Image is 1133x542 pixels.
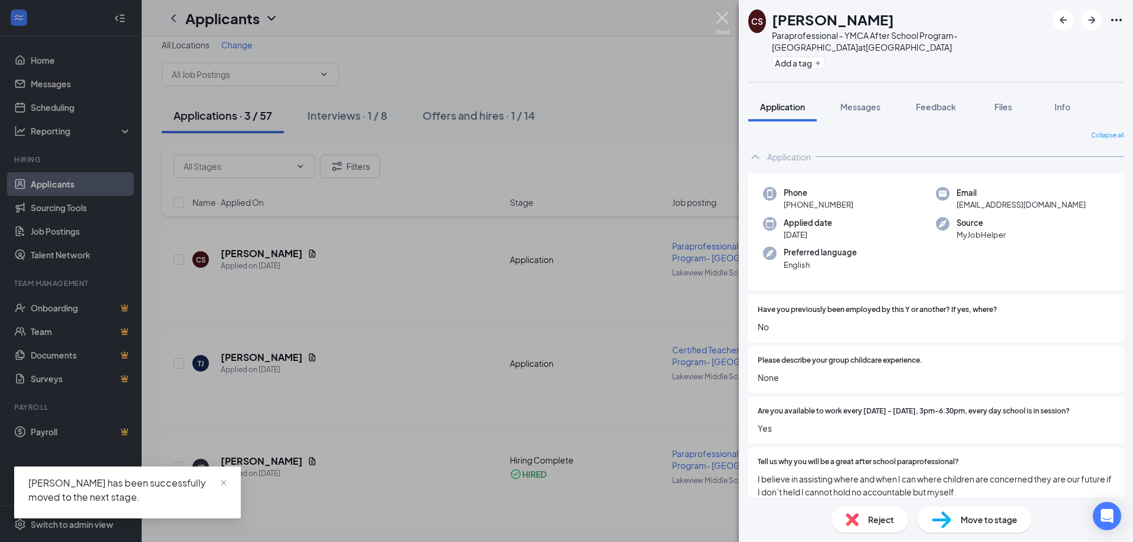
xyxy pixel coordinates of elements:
span: Preferred language [784,247,857,258]
span: Collapse all [1091,131,1124,140]
span: English [784,259,857,271]
span: Info [1055,101,1070,112]
h1: [PERSON_NAME] [772,9,894,29]
span: Have you previously been employed by this Y or another? If yes, where? [758,304,997,316]
span: No [758,320,1114,333]
span: [EMAIL_ADDRESS][DOMAIN_NAME] [957,199,1086,211]
span: I believe in assisting where and when I can where children are concerned they are our future if I... [758,472,1114,498]
span: Files [994,101,1012,112]
span: Tell us why you will be a great after school paraprofessional? [758,456,959,468]
div: Paraprofessional - YMCA After School Program- [GEOGRAPHIC_DATA] at [GEOGRAPHIC_DATA] [772,29,1047,53]
span: Feedback [916,101,956,112]
span: [PHONE_NUMBER] [784,199,853,211]
span: [DATE] [784,229,832,241]
span: Please describe your group childcare experience. [758,355,922,366]
svg: ArrowRight [1085,13,1099,27]
span: close [220,479,228,487]
span: Reject [868,513,894,526]
span: Move to stage [961,513,1017,526]
button: ArrowLeftNew [1053,9,1074,31]
span: Phone [784,187,853,199]
button: PlusAdd a tag [772,57,824,69]
svg: ChevronUp [748,150,762,164]
svg: ArrowLeftNew [1056,13,1070,27]
div: Open Intercom Messenger [1093,502,1121,530]
span: Application [760,101,805,112]
svg: Plus [814,60,821,67]
div: CS [751,15,763,27]
span: Email [957,187,1086,199]
svg: Ellipses [1109,13,1124,27]
span: Yes [758,422,1114,435]
span: None [758,371,1114,384]
span: Are you available to work every [DATE] - [DATE], 3pm-6:30pm, every day school is in session? [758,406,1070,417]
span: Messages [840,101,880,112]
span: Source [957,217,1006,229]
button: ArrowRight [1081,9,1102,31]
div: Application [767,151,811,163]
div: [PERSON_NAME] has been successfully moved to the next stage. [28,476,227,504]
span: Applied date [784,217,832,229]
span: MyJobHelper [957,229,1006,241]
